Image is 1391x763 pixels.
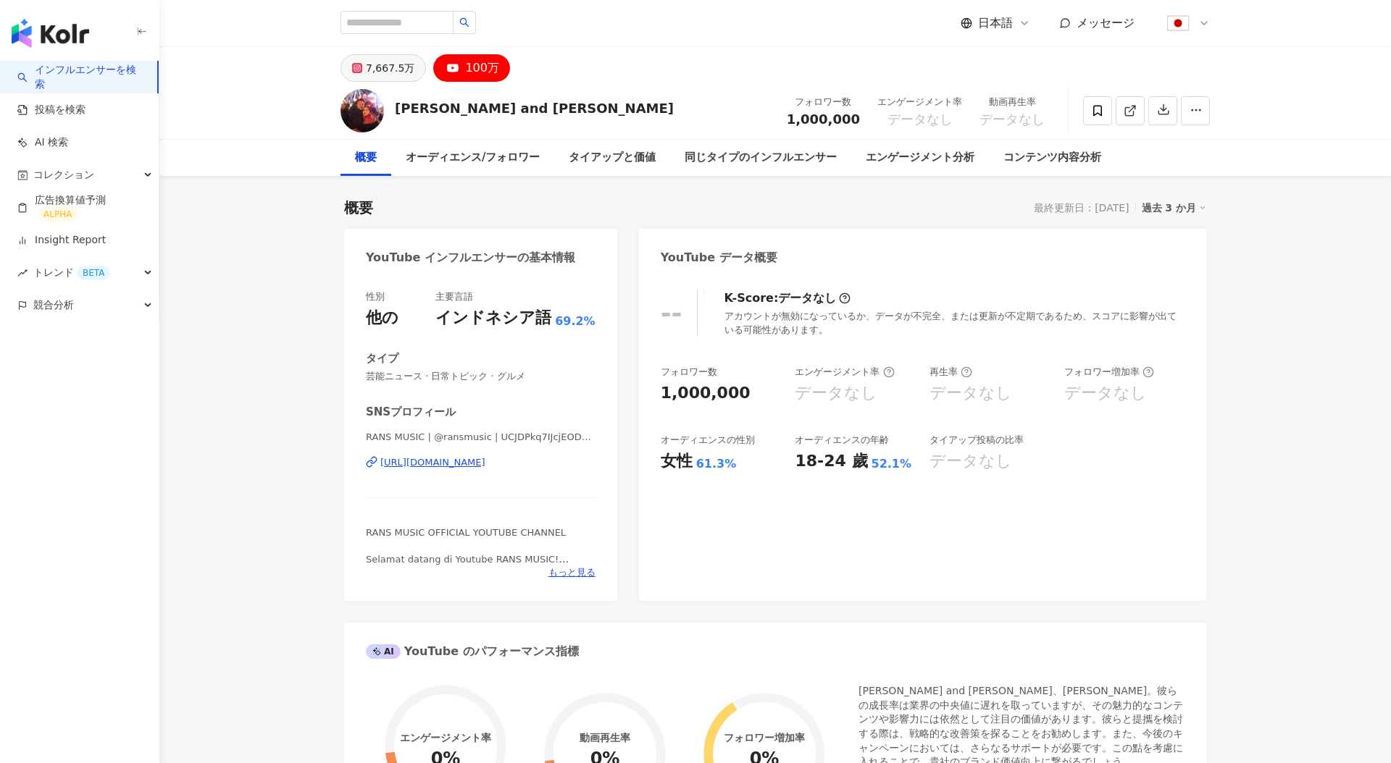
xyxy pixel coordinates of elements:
[33,289,74,321] span: 競合分析
[685,149,837,166] div: 同じタイプのインフルエンサー
[872,456,912,472] div: 52.1%
[930,382,1012,405] div: データなし
[366,307,398,329] div: 他の
[366,58,414,78] div: 7,667.5万
[877,95,962,109] div: エンゲージメント率
[406,149,540,166] div: オーディエンス/フォロワー
[366,290,385,303] div: 性別
[366,370,596,383] span: 芸能ニュース · 日常トピック · グルメ
[1064,366,1154,379] div: フォロワー増加率
[930,366,972,379] div: 再生率
[341,89,384,132] img: KOL Avatar
[12,19,89,48] img: logo
[433,54,510,82] button: 100万
[795,450,867,473] div: 18-24 歲
[555,313,596,329] span: 69.2%
[366,431,596,444] span: RANS MUSIC | @ransmusic | UCJDPkq7IJcjEODge3vMcNng
[548,566,596,579] span: もっと見る
[778,290,836,306] div: データなし
[17,193,147,222] a: 広告換算値予測ALPHA
[661,366,717,379] div: フォロワー数
[661,450,693,473] div: 女性
[1034,202,1129,214] div: 最終更新日：[DATE]
[459,17,469,28] span: search
[866,149,974,166] div: エンゲージメント分析
[661,382,751,405] div: 1,000,000
[724,732,805,743] div: フォロワー増加率
[580,732,630,743] div: 動画再生率
[1064,382,1147,405] div: データなし
[366,456,596,469] a: [URL][DOMAIN_NAME]
[17,268,28,278] span: rise
[435,290,473,303] div: 主要言語
[395,99,674,117] div: [PERSON_NAME] and [PERSON_NAME]
[795,366,894,379] div: エンゲージメント率
[33,256,110,289] span: トレンド
[366,250,575,266] div: YouTube インフルエンサーの基本情報
[435,307,551,329] div: インドネシア語
[17,103,85,117] a: 投稿を検索
[978,15,1013,31] span: 日本語
[724,310,1185,336] div: アカウントが無効になっているか、データが不完全、または更新が不定期であるため、スコアに影響が出ている可能性があります。
[1142,198,1207,217] div: 過去 3 か月
[366,644,579,659] div: YouTube のパフォーマンス指標
[1164,9,1192,37] img: flag-Japan-800x800.png
[979,112,1045,127] span: データなし
[17,63,146,91] a: searchインフルエンサーを検索
[465,58,499,78] div: 100万
[930,450,1012,473] div: データなし
[33,159,94,191] span: コレクション
[1003,149,1101,166] div: コンテンツ内容分析
[77,266,110,280] div: BETA
[661,298,682,328] div: --
[366,405,456,420] div: SNSプロフィール
[795,434,889,447] div: オーディエンスの年齢
[366,527,595,617] span: RANS MUSIC OFFICIAL YOUTUBE CHANNEL Selamat datang di Youtube RANS MUSIC! Ijinkan kami untuk memp...
[366,351,398,366] div: タイプ
[341,54,426,82] button: 7,667.5万
[787,95,860,109] div: フォロワー数
[696,456,737,472] div: 61.3%
[795,382,877,405] div: データなし
[344,198,373,218] div: 概要
[569,149,656,166] div: タイアップと価値
[787,111,860,127] span: 1,000,000
[17,233,106,248] a: Insight Report
[17,135,68,150] a: AI 検索
[366,644,401,659] div: AI
[930,434,1024,447] div: タイアップ投稿の比率
[380,456,485,469] div: [URL][DOMAIN_NAME]
[979,95,1045,109] div: 動画再生率
[355,149,377,166] div: 概要
[887,112,953,127] span: データなし
[661,250,777,266] div: YouTube データ概要
[400,732,491,743] div: エンゲージメント率
[1077,16,1135,30] span: メッセージ
[724,290,851,306] div: K-Score :
[661,434,755,447] div: オーディエンスの性別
